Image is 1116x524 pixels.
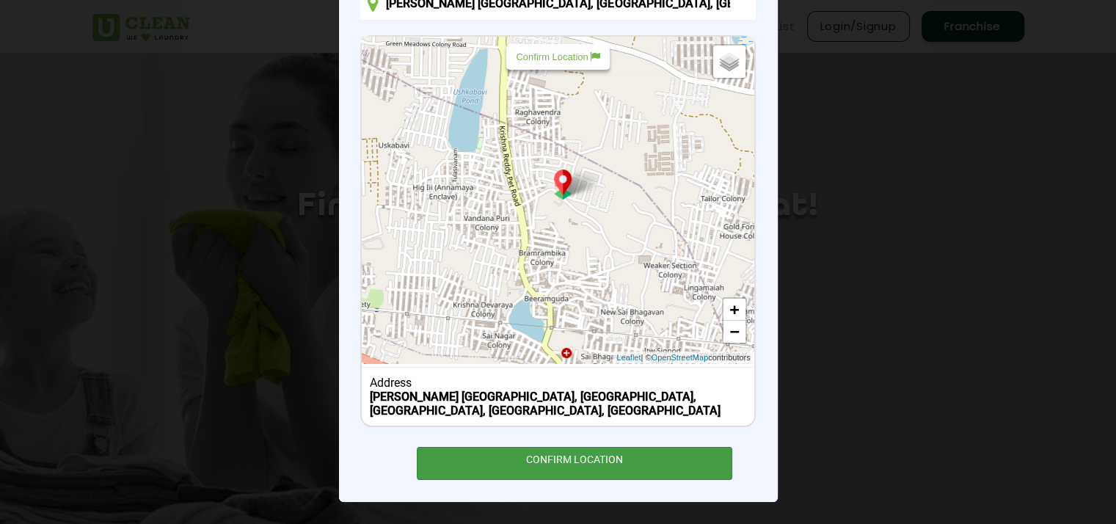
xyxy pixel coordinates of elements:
div: | © contributors [613,352,754,364]
div: Address [370,376,746,390]
a: OpenStreetMap [651,352,708,364]
a: Leaflet [616,352,641,364]
a: Layers [713,46,745,78]
a: Zoom out [723,321,745,343]
div: CONFIRM LOCATION [417,447,733,480]
b: [PERSON_NAME] [GEOGRAPHIC_DATA], [GEOGRAPHIC_DATA], [GEOGRAPHIC_DATA], [GEOGRAPHIC_DATA], [GEOGRA... [370,390,721,418]
a: Zoom in [723,299,745,321]
p: Confirm Location [516,51,599,62]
